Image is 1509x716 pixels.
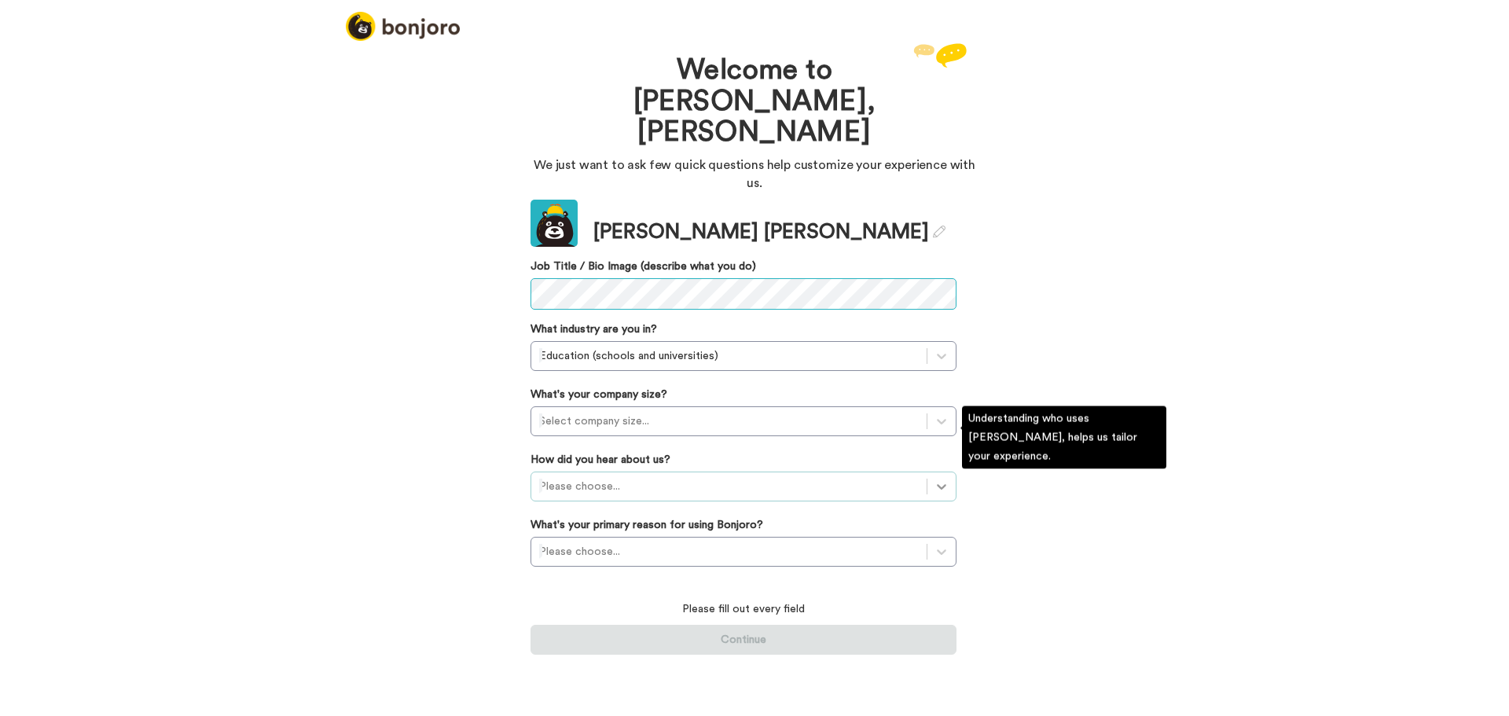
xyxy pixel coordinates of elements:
[593,218,945,247] div: [PERSON_NAME] [PERSON_NAME]
[531,156,978,193] p: We just want to ask few quick questions help customize your experience with us.
[962,406,1166,469] div: Understanding who uses [PERSON_NAME], helps us tailor your experience.
[531,625,956,655] button: Continue
[913,43,967,68] img: reply.svg
[531,387,667,402] label: What's your company size?
[531,601,956,617] p: Please fill out every field
[531,452,670,468] label: How did you hear about us?
[578,55,931,149] h1: Welcome to [PERSON_NAME], [PERSON_NAME]
[346,12,460,41] img: logo_full.png
[531,517,763,533] label: What's your primary reason for using Bonjoro?
[531,321,657,337] label: What industry are you in?
[531,259,956,274] label: Job Title / Bio Image (describe what you do)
